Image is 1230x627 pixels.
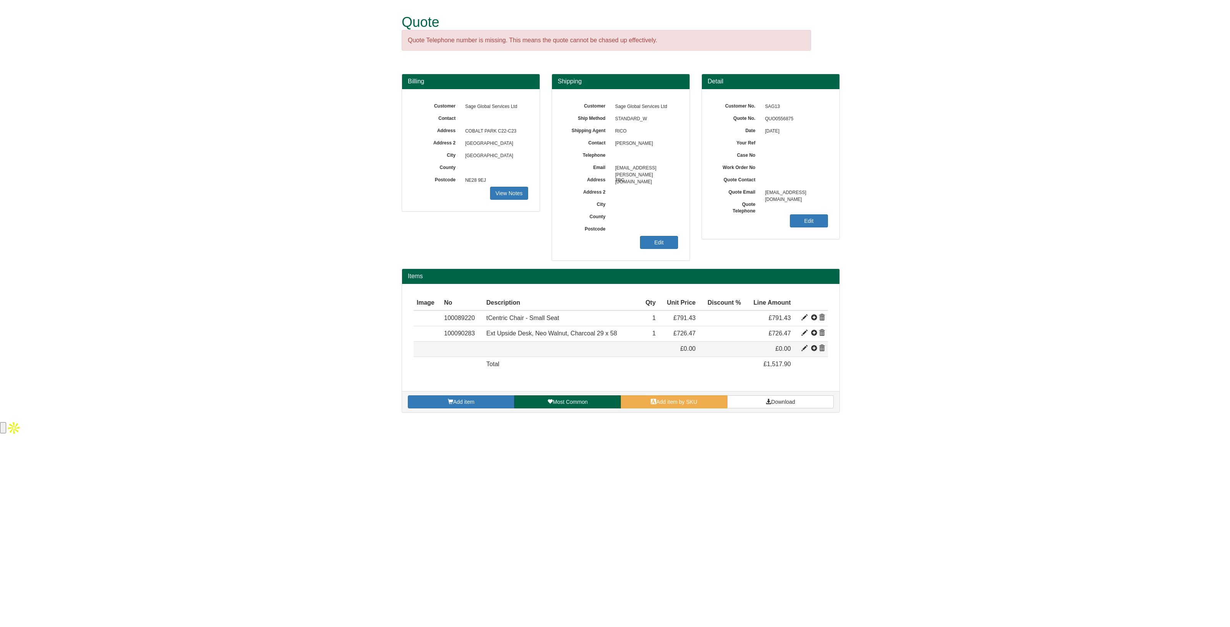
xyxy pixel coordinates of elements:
h3: Billing [408,78,534,85]
label: Address 2 [414,138,461,146]
label: Contact [414,113,461,122]
td: 100090283 [441,326,483,342]
div: Quote Telephone number is missing. This means the quote cannot be chased up effectively. [402,30,811,51]
span: £0.00 [775,345,791,352]
label: Quote Telephone [713,199,761,214]
span: SAG13 [761,101,828,113]
label: Quote Email [713,187,761,196]
label: Date [713,125,761,134]
span: £726.47 [673,330,696,337]
label: City [414,150,461,159]
span: 1 [652,315,656,321]
span: Add item [453,399,474,405]
span: [DATE] [761,125,828,138]
th: Image [414,295,441,311]
h2: Items [408,273,834,280]
label: Address [563,174,611,183]
th: Discount % [699,295,744,311]
label: Contact [563,138,611,146]
label: Shipping Agent [563,125,611,134]
span: £1,517.90 [763,361,791,367]
h3: Detail [708,78,834,85]
label: Your Ref [713,138,761,146]
label: Customer [414,101,461,109]
th: No [441,295,483,311]
td: 100089220 [441,310,483,326]
span: NE28 9EJ [461,174,528,187]
label: Customer No. [713,101,761,109]
label: Telephone [563,150,611,159]
span: £0.00 [680,345,696,352]
label: Email [563,162,611,171]
span: [GEOGRAPHIC_DATA] [461,138,528,150]
img: Apollo [6,420,22,436]
span: [GEOGRAPHIC_DATA] [461,150,528,162]
span: [EMAIL_ADDRESS][DOMAIN_NAME] [761,187,828,199]
span: Most Common [553,399,588,405]
span: QUO0556875 [761,113,828,125]
h1: Quote [402,15,811,30]
span: Ext Upside Desk, Neo Walnut, Charcoal 29 x 58 [486,330,617,337]
span: Download [771,399,795,405]
label: Postcode [563,224,611,232]
span: TBC [611,174,678,187]
label: Work Order No [713,162,761,171]
span: COBALT PARK C22-C23 [461,125,528,138]
span: [PERSON_NAME] [611,138,678,150]
span: RICO [611,125,678,138]
label: Address 2 [563,187,611,196]
span: Sage Global Services Ltd [461,101,528,113]
span: Sage Global Services Ltd [611,101,678,113]
span: £791.43 [673,315,696,321]
a: View Notes [490,187,528,200]
a: Edit [790,214,828,227]
label: Customer [563,101,611,109]
span: [EMAIL_ADDRESS][PERSON_NAME][DOMAIN_NAME] [611,162,678,174]
h3: Shipping [558,78,684,85]
th: Qty [640,295,659,311]
label: County [563,211,611,220]
label: Postcode [414,174,461,183]
a: Edit [640,236,678,249]
th: Unit Price [659,295,699,311]
label: Ship Method [563,113,611,122]
span: £726.47 [769,330,791,337]
span: tCentric Chair - Small Seat [486,315,559,321]
label: Quote No. [713,113,761,122]
span: Add item by SKU [656,399,697,405]
span: £791.43 [769,315,791,321]
span: STANDARD_W [611,113,678,125]
label: Case No [713,150,761,159]
label: County [414,162,461,171]
th: Line Amount [744,295,794,311]
a: Download [727,395,834,408]
label: City [563,199,611,208]
th: Description [483,295,640,311]
span: 1 [652,330,656,337]
td: Total [483,357,640,372]
label: Address [414,125,461,134]
label: Quote Contact [713,174,761,183]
